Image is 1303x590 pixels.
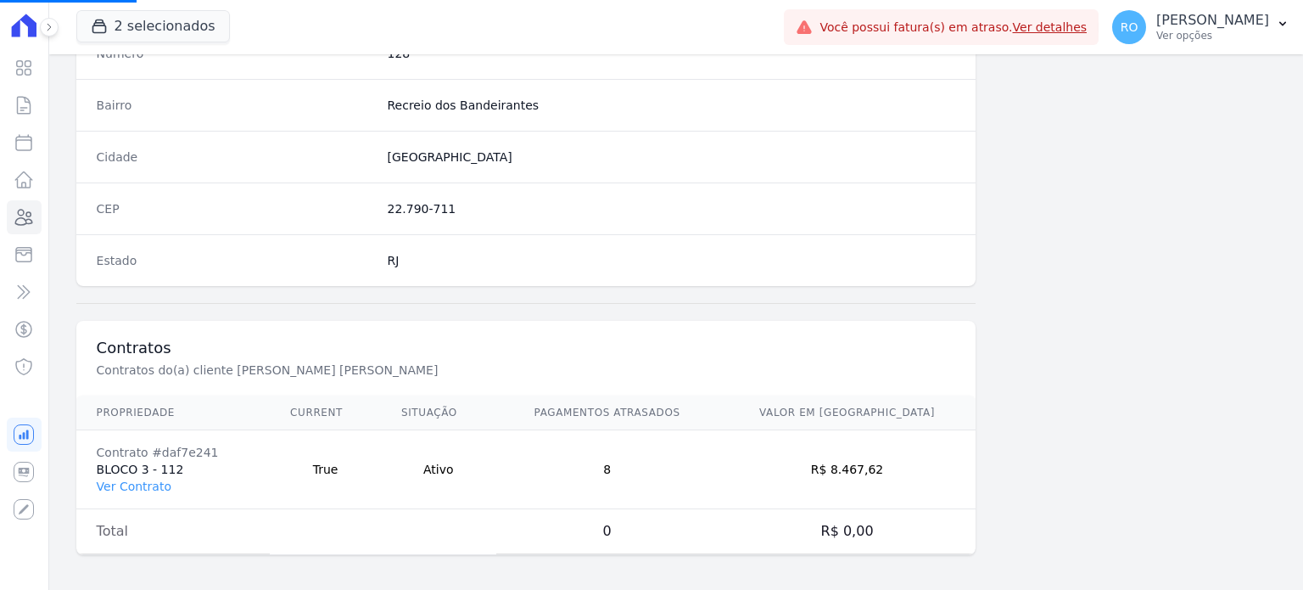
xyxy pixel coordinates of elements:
dt: Estado [97,252,374,269]
dd: 22.790-711 [388,200,956,217]
th: Pagamentos Atrasados [496,396,719,430]
dt: CEP [97,200,374,217]
button: 2 selecionados [76,10,230,42]
dt: Bairro [97,97,374,114]
td: Ativo [381,430,496,509]
th: Current [270,396,381,430]
td: R$ 8.467,62 [719,430,976,509]
a: Ver detalhes [1013,20,1088,34]
dt: Cidade [97,149,374,166]
dd: RJ [388,252,956,269]
td: Total [76,509,271,554]
p: Ver opções [1156,29,1269,42]
td: R$ 0,00 [719,509,976,554]
div: Contrato #daf7e241 [97,444,250,461]
button: RO [PERSON_NAME] Ver opções [1099,3,1303,51]
th: Propriedade [76,396,271,430]
th: Situação [381,396,496,430]
th: Valor em [GEOGRAPHIC_DATA] [719,396,976,430]
span: RO [1121,21,1138,33]
p: [PERSON_NAME] [1156,12,1269,29]
td: 8 [496,430,719,509]
p: Contratos do(a) cliente [PERSON_NAME] [PERSON_NAME] [97,362,667,379]
td: BLOCO 3 - 112 [76,430,271,509]
dd: [GEOGRAPHIC_DATA] [388,149,956,166]
td: True [270,430,381,509]
td: 0 [496,509,719,554]
a: Ver Contrato [97,480,171,493]
h3: Contratos [97,338,956,358]
dd: Recreio dos Bandeirantes [388,97,956,114]
span: Você possui fatura(s) em atraso. [819,19,1087,37]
